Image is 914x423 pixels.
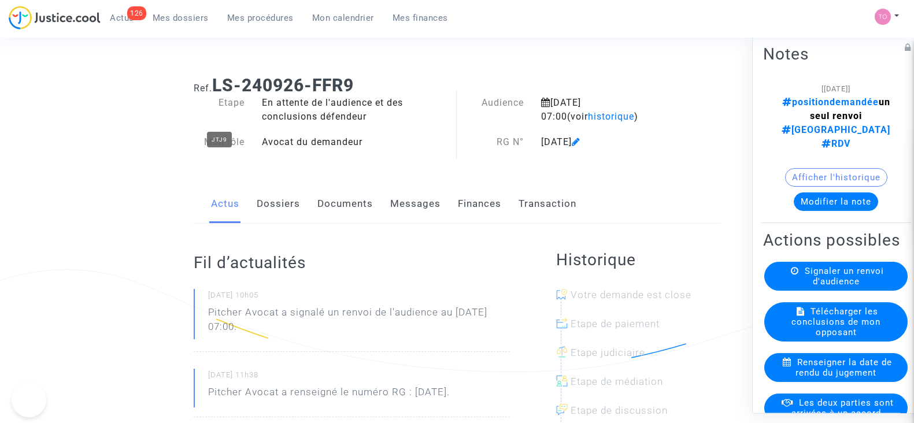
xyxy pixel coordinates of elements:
span: Mes dossiers [153,13,209,23]
span: Actus [110,13,134,23]
a: Documents [317,185,373,223]
h2: Actions possibles [763,230,909,250]
a: Mes procédures [218,9,303,27]
img: jc-logo.svg [9,6,101,29]
a: Mes finances [383,9,457,27]
h2: Historique [556,250,720,270]
a: Transaction [519,185,576,223]
span: Ref. [194,83,212,94]
span: RDV [822,138,850,149]
span: [[DATE]] [822,84,850,93]
a: Finances [458,185,501,223]
p: Pitcher Avocat a renseigné le numéro RG : [DATE]. [208,385,450,405]
a: Actus [211,185,239,223]
p: Pitcher Avocat a signalé un renvoi de l'audience au [DATE] 07:00. [208,305,510,340]
span: Mes procédures [227,13,294,23]
div: [DATE] [532,135,683,149]
span: Signaler un renvoi d'audience [805,266,884,287]
span: Votre demande est close [571,289,691,300]
span: Télécharger les conclusions de mon opposant [791,306,880,337]
a: Mon calendrier [303,9,383,27]
div: En attente de l'audience et des conclusions défendeur [253,96,457,124]
span: Renseigner la date de rendu du jugement [795,357,892,378]
a: Mes dossiers [143,9,218,27]
span: Mon calendrier [312,13,374,23]
button: Afficher l'historique [785,168,887,187]
div: 126 [127,6,146,20]
div: RG N° [457,135,532,149]
div: [DATE] 07:00 [532,96,683,124]
iframe: Help Scout Beacon - Open [12,383,46,417]
small: [DATE] 10h05 [208,290,510,305]
h2: Notes [763,44,909,64]
div: Etape [185,96,253,124]
b: LS-240926-FFR9 [212,75,354,95]
a: Messages [390,185,441,223]
span: Mes finances [393,13,448,23]
span: un seul renvoi [782,97,890,121]
div: Avocat du demandeur [253,135,457,149]
span: Les deux parties sont arrivées à un accord [791,398,894,418]
div: Audience [457,96,532,124]
span: (voir ) [567,111,638,122]
span: [GEOGRAPHIC_DATA] [782,124,890,135]
img: fe1f3729a2b880d5091b466bdc4f5af5 [875,9,891,25]
small: [DATE] 11h38 [208,370,510,385]
a: 126Actus [101,9,143,27]
h2: Fil d’actualités [194,253,510,273]
span: positiondemandée [782,97,879,107]
a: Dossiers [257,185,300,223]
span: historique [588,111,634,122]
button: Modifier la note [794,192,878,211]
div: Mon rôle [185,135,253,149]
